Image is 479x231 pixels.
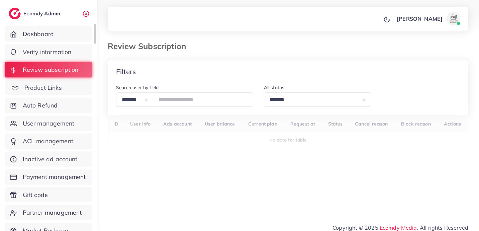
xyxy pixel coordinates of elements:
[5,205,92,220] a: Partner management
[5,44,92,60] a: Verify information
[23,10,62,17] h2: Ecomdy Admin
[5,26,92,42] a: Dashboard
[23,137,73,146] span: ACL management
[447,12,460,25] img: avatar
[5,116,92,131] a: User management
[9,8,62,19] a: logoEcomdy Admin
[264,84,285,91] label: All status
[5,80,92,95] a: Product Links
[23,191,48,199] span: Gift code
[23,208,82,217] span: Partner management
[5,152,92,167] a: Inactive ad account
[23,30,54,38] span: Dashboard
[23,65,79,74] span: Review subscription
[116,84,159,91] label: Search user by field
[23,173,86,181] span: Payment management
[5,134,92,149] a: ACL management
[116,67,136,76] h4: Filters
[5,98,92,113] a: Auto Refund
[380,224,417,231] a: Ecomdy Media
[393,12,463,25] a: [PERSON_NAME]avatar
[23,101,58,110] span: Auto Refund
[23,119,74,128] span: User management
[24,83,62,92] span: Product Links
[23,155,78,164] span: Inactive ad account
[9,8,21,19] img: logo
[5,62,92,77] a: Review subscription
[108,41,191,51] h3: Review Subscription
[5,169,92,185] a: Payment management
[397,15,443,23] p: [PERSON_NAME]
[23,48,72,56] span: Verify information
[5,187,92,203] a: Gift code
